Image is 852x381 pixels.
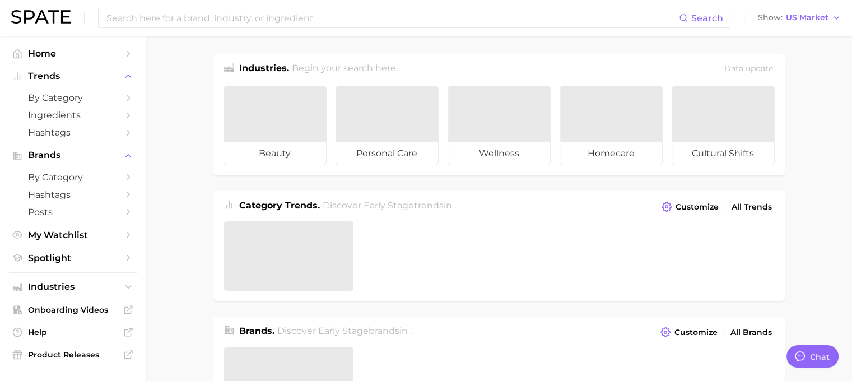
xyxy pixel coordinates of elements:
span: Product Releases [28,350,118,360]
span: Customize [676,202,719,212]
span: All Brands [730,328,772,337]
input: Search here for a brand, industry, or ingredient [105,8,679,27]
a: Posts [9,203,137,221]
span: Ingredients [28,110,118,120]
span: Customize [674,328,718,337]
span: Help [28,327,118,337]
button: Customize [659,199,721,215]
span: Brands [28,150,118,160]
span: beauty [224,142,326,165]
span: homecare [560,142,662,165]
div: Data update: [724,62,775,77]
span: Home [28,48,118,59]
button: Trends [9,68,137,85]
span: Onboarding Videos [28,305,118,315]
span: Category Trends . [239,200,320,211]
span: Search [691,13,723,24]
a: Spotlight [9,249,137,267]
span: US Market [786,15,828,21]
span: Spotlight [28,253,118,263]
span: Hashtags [28,127,118,138]
span: by Category [28,92,118,103]
span: Hashtags [28,189,118,200]
h1: Industries. [239,62,289,77]
span: Trends [28,71,118,81]
a: Product Releases [9,346,137,363]
span: personal care [336,142,438,165]
a: Hashtags [9,186,137,203]
a: Ingredients [9,106,137,124]
span: All Trends [732,202,772,212]
span: Posts [28,207,118,217]
span: Industries [28,282,118,292]
a: All Brands [728,325,775,340]
span: wellness [448,142,550,165]
button: Brands [9,147,137,164]
span: Discover Early Stage brands in . [277,326,412,336]
a: Hashtags [9,124,137,141]
a: personal care [336,86,439,165]
span: Brands . [239,326,274,336]
span: Show [758,15,783,21]
a: homecare [560,86,663,165]
span: cultural shifts [672,142,774,165]
span: by Category [28,172,118,183]
a: wellness [448,86,551,165]
button: ShowUS Market [755,11,844,25]
a: Help [9,324,137,341]
img: SPATE [11,10,71,24]
a: Home [9,45,137,62]
span: Discover Early Stage trends in . [323,200,456,211]
button: Industries [9,278,137,295]
a: by Category [9,89,137,106]
h2: Begin your search here. [292,62,398,77]
a: cultural shifts [672,86,775,165]
a: All Trends [729,199,775,215]
span: My Watchlist [28,230,118,240]
button: Customize [658,324,720,340]
a: Onboarding Videos [9,301,137,318]
a: My Watchlist [9,226,137,244]
a: by Category [9,169,137,186]
a: beauty [224,86,327,165]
